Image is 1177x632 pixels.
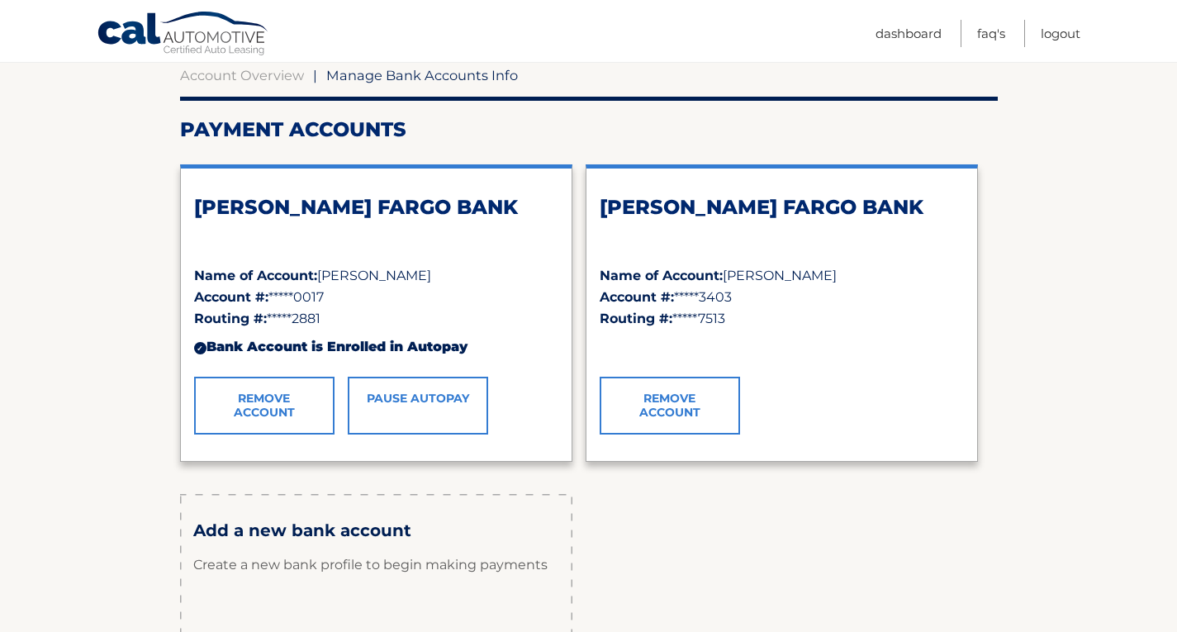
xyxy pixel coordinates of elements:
h2: Payment Accounts [180,117,998,142]
span: [PERSON_NAME] [317,268,431,283]
span: Manage Bank Accounts Info [326,67,518,83]
div: Bank Account is Enrolled in Autopay [194,330,558,364]
div: ✓ [194,342,206,354]
strong: Routing #: [194,311,267,326]
strong: Account #: [600,289,674,305]
a: Remove Account [600,377,740,435]
a: Account Overview [180,67,304,83]
a: Dashboard [876,20,942,47]
a: Remove Account [194,377,335,435]
span: ✓ [600,339,610,354]
a: Logout [1041,20,1080,47]
span: | [313,67,317,83]
a: FAQ's [977,20,1005,47]
strong: Name of Account: [600,268,723,283]
strong: Routing #: [600,311,672,326]
h3: Add a new bank account [193,520,559,541]
strong: Account #: [194,289,268,305]
span: [PERSON_NAME] [723,268,837,283]
a: Cal Automotive [97,11,270,59]
strong: Name of Account: [194,268,317,283]
p: Create a new bank profile to begin making payments [193,540,559,590]
h2: [PERSON_NAME] FARGO BANK [600,195,964,220]
a: Pause AutoPay [348,377,488,435]
h2: [PERSON_NAME] FARGO BANK [194,195,558,220]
